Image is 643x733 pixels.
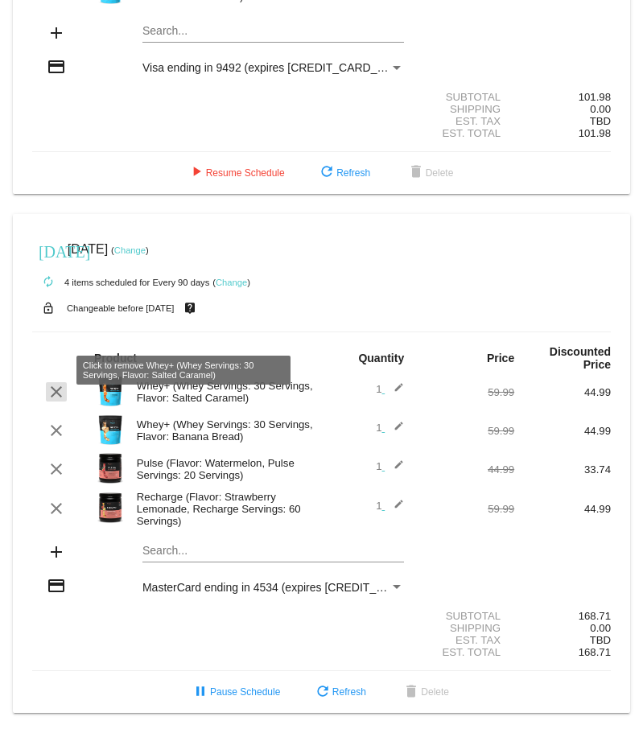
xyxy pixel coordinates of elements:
[114,245,146,255] a: Change
[358,352,404,364] strong: Quantity
[418,634,514,646] div: Est. Tax
[590,634,611,646] span: TBD
[47,57,66,76] mat-icon: credit_card
[418,386,514,398] div: 59.99
[129,380,322,404] div: Whey+ (Whey Servings: 30 Servings, Flavor: Salted Caramel)
[376,500,404,512] span: 1
[406,163,426,183] mat-icon: delete
[514,463,611,476] div: 33.74
[300,677,379,706] button: Refresh
[212,278,250,287] small: ( )
[317,163,336,183] mat-icon: refresh
[418,503,514,515] div: 59.99
[47,23,66,43] mat-icon: add
[579,646,611,658] span: 168.71
[418,103,514,115] div: Shipping
[313,686,366,698] span: Refresh
[418,91,514,103] div: Subtotal
[94,375,126,407] img: Image-1-Carousel-Whey-2lb-Salted-Caramel-no-badge.png
[418,610,514,622] div: Subtotal
[47,576,66,595] mat-icon: credit_card
[187,163,206,183] mat-icon: play_arrow
[174,159,298,187] button: Resume Schedule
[590,115,611,127] span: TBD
[94,492,126,524] img: Recharge-60S-bottle-Image-Carousel-Strw-Lemonade.png
[394,159,467,187] button: Delete
[376,422,404,434] span: 1
[389,677,462,706] button: Delete
[187,167,285,179] span: Resume Schedule
[385,459,404,479] mat-icon: edit
[94,452,126,484] img: Pulse20S-Watermelon-Transp.png
[129,457,322,481] div: Pulse (Flavor: Watermelon, Pulse Servings: 20 Servings)
[418,425,514,437] div: 59.99
[514,91,611,103] div: 101.98
[402,686,449,698] span: Delete
[47,459,66,479] mat-icon: clear
[304,159,383,187] button: Refresh
[39,273,58,292] mat-icon: autorenew
[514,610,611,622] div: 168.71
[376,383,404,395] span: 1
[550,345,611,371] strong: Discounted Price
[39,298,58,319] mat-icon: lock_open
[385,421,404,440] mat-icon: edit
[418,127,514,139] div: Est. Total
[32,278,209,287] small: 4 items scheduled for Every 90 days
[142,61,404,74] mat-select: Payment Method
[94,414,126,446] img: Image-1-Carousel-Whey-2lb-Banana-Bread-1000x1000-Transp.png
[406,167,454,179] span: Delete
[47,542,66,562] mat-icon: add
[590,103,611,115] span: 0.00
[180,298,200,319] mat-icon: live_help
[178,677,293,706] button: Pause Schedule
[313,683,332,702] mat-icon: refresh
[317,167,370,179] span: Refresh
[191,683,210,702] mat-icon: pause
[514,503,611,515] div: 44.99
[129,491,322,527] div: Recharge (Flavor: Strawberry Lemonade, Recharge Servings: 60 Servings)
[418,115,514,127] div: Est. Tax
[418,646,514,658] div: Est. Total
[376,460,404,472] span: 1
[142,581,404,594] mat-select: Payment Method
[142,581,450,594] span: MasterCard ending in 4534 (expires [CREDIT_CARD_DATA])
[129,418,322,443] div: Whey+ (Whey Servings: 30 Servings, Flavor: Banana Bread)
[191,686,280,698] span: Pause Schedule
[487,352,514,364] strong: Price
[216,278,247,287] a: Change
[111,245,149,255] small: ( )
[47,421,66,440] mat-icon: clear
[418,622,514,634] div: Shipping
[514,386,611,398] div: 44.99
[402,683,421,702] mat-icon: delete
[67,303,175,313] small: Changeable before [DATE]
[47,382,66,402] mat-icon: clear
[142,545,404,558] input: Search...
[385,382,404,402] mat-icon: edit
[418,463,514,476] div: 44.99
[142,61,412,74] span: Visa ending in 9492 (expires [CREDIT_CARD_DATA])
[385,499,404,518] mat-icon: edit
[94,352,137,364] strong: Product
[579,127,611,139] span: 101.98
[514,425,611,437] div: 44.99
[47,499,66,518] mat-icon: clear
[590,622,611,634] span: 0.00
[39,241,58,260] mat-icon: [DATE]
[142,25,404,38] input: Search...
